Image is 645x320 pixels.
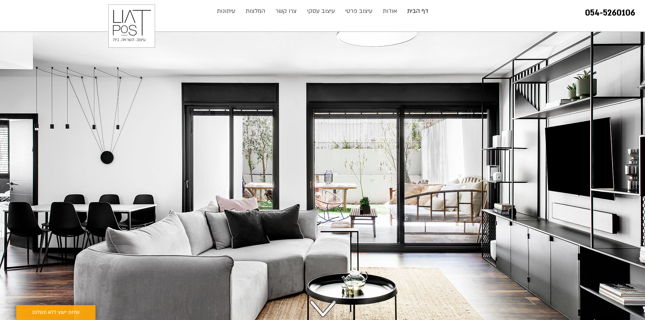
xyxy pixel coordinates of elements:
a: אודות [378,4,402,18]
a: 054-5260106 [585,7,635,19]
a: שיחת ייעוץ ללא תשלום [16,305,95,320]
a: צרו קשר [271,4,302,18]
span: שיחת ייעוץ ללא תשלום [32,308,80,317]
p: עיצוב עסקי [304,4,338,18]
a: עיצוב פרטי [340,4,378,18]
a: עיצוב עסקי [302,4,340,18]
nav: אתר [211,4,434,18]
a: המלצות [240,4,271,18]
p: אודות [379,4,401,18]
p: עיצוב פרטי [342,4,376,18]
a: דף הבית [402,4,433,18]
p: עיתונות [213,4,239,18]
a: עיתונות [212,4,240,18]
p: צרו קשר [272,4,300,18]
p: דף הבית [404,4,432,18]
p: המלצות [242,4,268,18]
